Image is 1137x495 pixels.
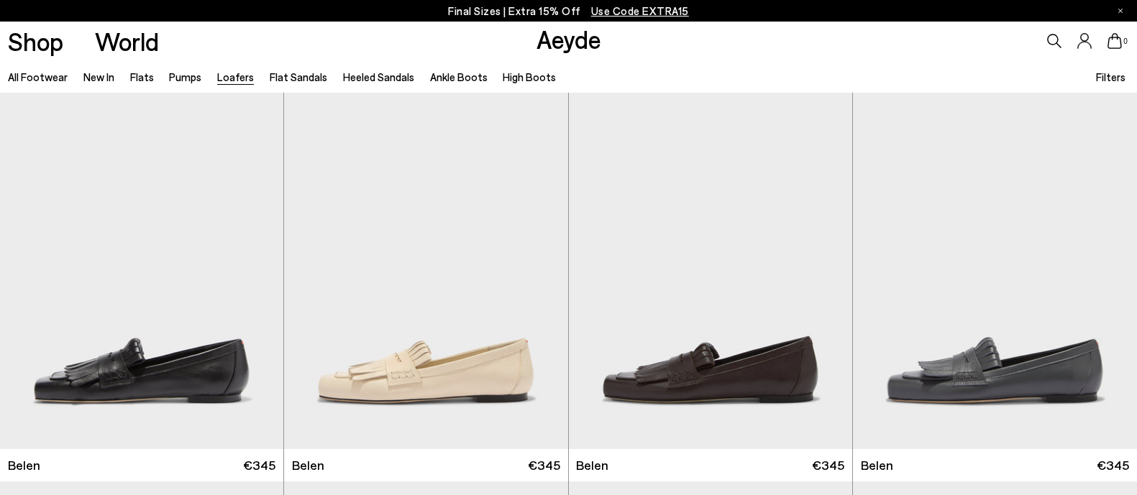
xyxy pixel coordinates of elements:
[270,70,327,83] a: Flat Sandals
[536,24,601,54] a: Aeyde
[503,70,556,83] a: High Boots
[284,93,567,449] img: Belen Tassel Loafers
[292,456,324,474] span: Belen
[591,4,689,17] span: Navigate to /collections/ss25-final-sizes
[576,456,608,474] span: Belen
[1096,70,1125,83] span: Filters
[343,70,414,83] a: Heeled Sandals
[8,456,40,474] span: Belen
[169,70,201,83] a: Pumps
[8,29,63,54] a: Shop
[1122,37,1129,45] span: 0
[8,70,68,83] a: All Footwear
[569,93,852,449] img: Belen Tassel Loafers
[284,449,567,481] a: Belen €345
[528,456,560,474] span: €345
[83,70,114,83] a: New In
[243,456,275,474] span: €345
[812,456,844,474] span: €345
[569,449,852,481] a: Belen €345
[853,93,1137,449] img: Belen Tassel Loafers
[448,2,689,20] p: Final Sizes | Extra 15% Off
[853,449,1137,481] a: Belen €345
[1097,456,1129,474] span: €345
[1108,33,1122,49] a: 0
[217,70,254,83] a: Loafers
[95,29,159,54] a: World
[861,456,893,474] span: Belen
[430,70,488,83] a: Ankle Boots
[130,70,154,83] a: Flats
